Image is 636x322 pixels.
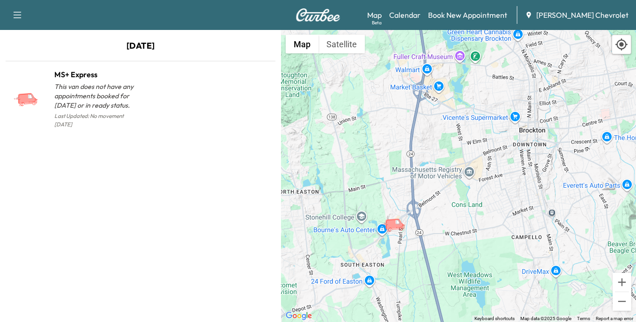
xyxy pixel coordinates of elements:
a: MapBeta [367,9,382,21]
p: Last Updated: No movement [DATE] [54,110,141,131]
button: Zoom out [613,292,631,311]
p: This van does not have any appointments booked for [DATE] or in ready status. [54,82,141,110]
a: Report a map error [596,316,633,321]
a: Terms (opens in new tab) [577,316,590,321]
button: Show street map [286,35,318,53]
img: Curbee Logo [296,8,340,22]
h1: MS+ Express [54,69,141,80]
a: Open this area in Google Maps (opens a new window) [283,310,314,322]
div: Recenter map [612,35,631,54]
button: Show satellite imagery [318,35,365,53]
span: [PERSON_NAME] Chevrolet [536,9,629,21]
button: Zoom in [613,273,631,292]
gmp-advanced-marker: MS+ Express [381,208,414,225]
a: Book New Appointment [428,9,507,21]
span: Map data ©2025 Google [520,316,571,321]
div: Beta [372,19,382,26]
a: Calendar [389,9,421,21]
button: Keyboard shortcuts [474,315,515,322]
img: Google [283,310,314,322]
